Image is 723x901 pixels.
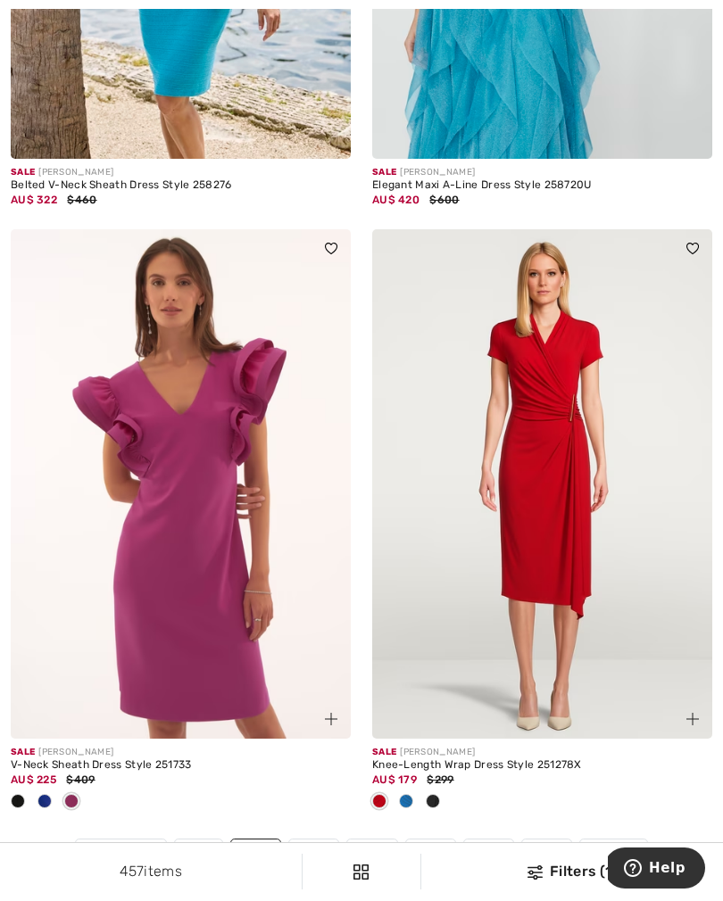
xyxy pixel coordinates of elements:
a: 6 [464,839,513,863]
span: $460 [67,194,96,206]
span: $600 [429,194,459,206]
span: 457 [120,863,145,880]
a: 5 [406,839,455,863]
span: AU$ 179 [372,773,417,786]
span: $409 [66,773,95,786]
img: heart_black_full.svg [325,243,337,253]
img: V-Neck Sheath Dress Style 251733. Black [11,229,351,740]
span: Sale [11,747,35,757]
div: Royal Sapphire 163 [31,788,58,817]
iframe: Opens a widget where you can find more information [608,847,705,892]
a: 1 [175,839,222,863]
div: Coastal blue [393,788,420,817]
div: V-Neck Sheath Dress Style 251733 [11,759,351,772]
a: 2 [231,839,280,863]
span: AU$ 322 [11,194,57,206]
a: Next [580,839,647,863]
div: Purple orchid [58,788,85,817]
img: plus_v2.svg [325,713,337,725]
div: [PERSON_NAME] [11,746,351,759]
span: Sale [372,747,396,757]
div: Black [4,788,31,817]
span: Sale [11,167,35,178]
div: [PERSON_NAME] [11,166,351,179]
div: [PERSON_NAME] [372,746,712,759]
img: plus_v2.svg [686,713,699,725]
img: Filters [528,865,543,880]
a: 3 [289,839,338,863]
div: Black [420,788,446,817]
img: heart_black_full.svg [686,243,699,253]
a: 7 [522,839,570,863]
div: [PERSON_NAME] [372,166,712,179]
div: Elegant Maxi A-Line Dress Style 258720U [372,179,712,192]
div: Knee-Length Wrap Dress Style 251278X [372,759,712,772]
span: AU$ 225 [11,773,56,786]
div: Filters (1) [432,861,712,882]
div: Belted V-Neck Sheath Dress Style 258276 [11,179,351,192]
img: Filters [353,864,369,880]
span: $299 [427,773,453,786]
span: Sale [372,167,396,178]
a: Previous [76,839,165,863]
a: 4 [347,839,396,863]
img: Knee-Length Wrap Dress Style 251278X. Radiant red [372,229,712,740]
div: Radiant red [366,788,393,817]
span: AU$ 420 [372,194,420,206]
